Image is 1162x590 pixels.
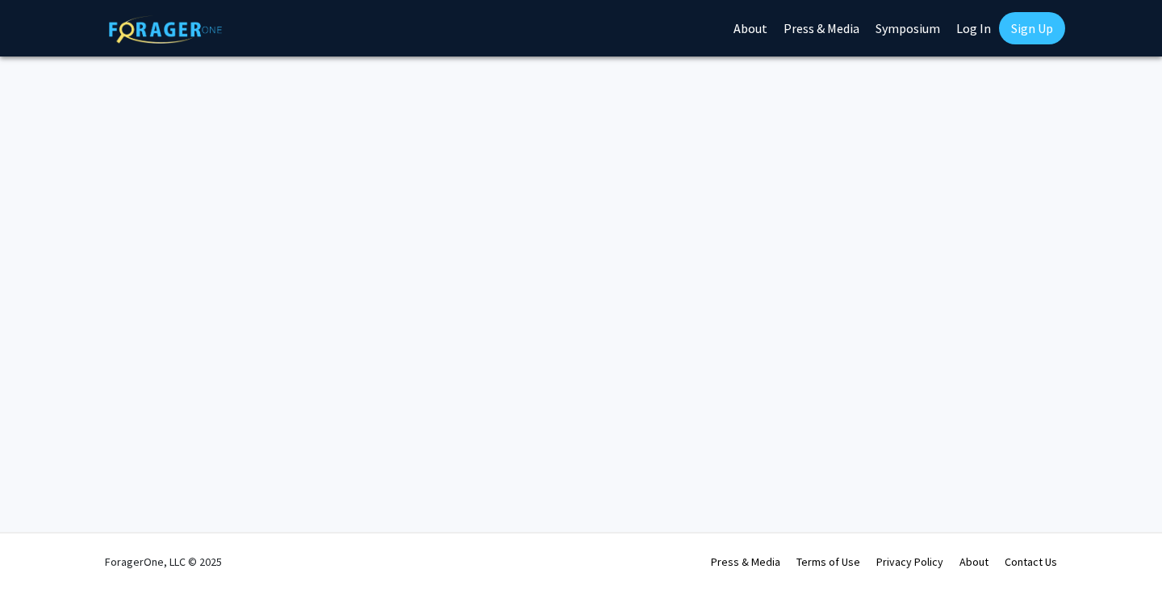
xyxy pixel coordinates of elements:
[711,554,780,569] a: Press & Media
[105,534,222,590] div: ForagerOne, LLC © 2025
[999,12,1065,44] a: Sign Up
[1005,554,1057,569] a: Contact Us
[109,15,222,44] img: ForagerOne Logo
[959,554,989,569] a: About
[796,554,860,569] a: Terms of Use
[876,554,943,569] a: Privacy Policy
